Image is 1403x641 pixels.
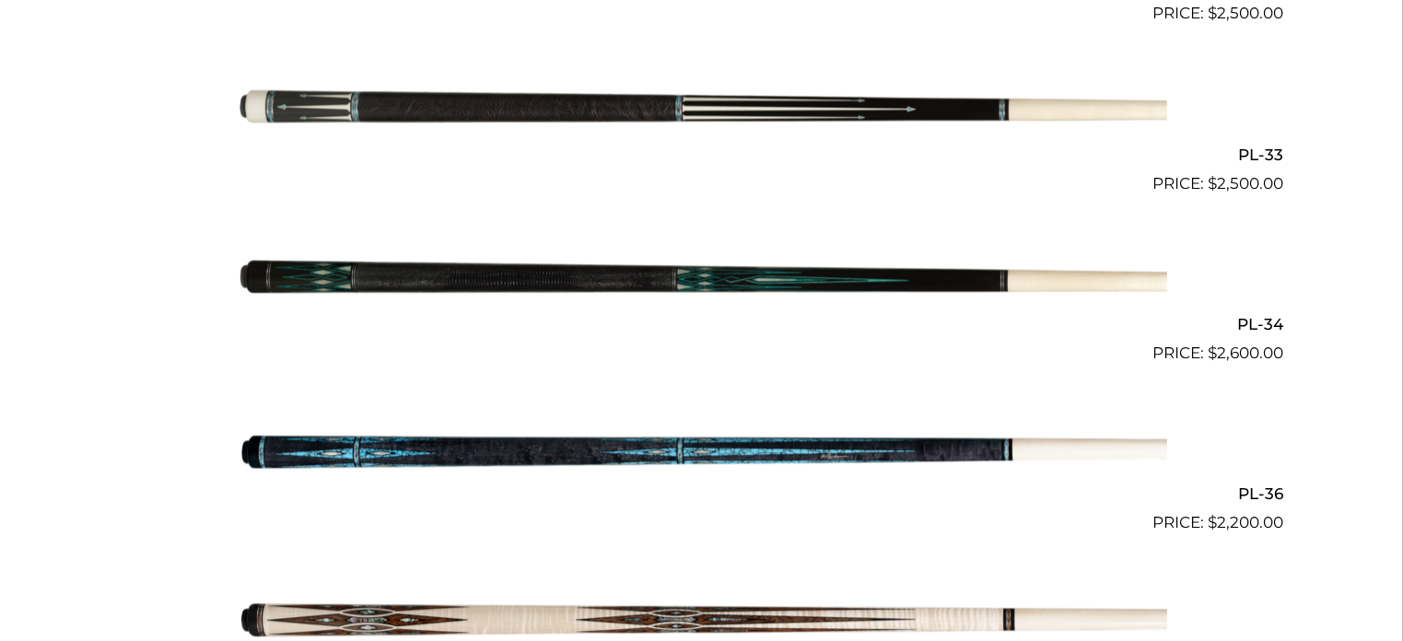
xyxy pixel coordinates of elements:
span: $ [1209,513,1218,531]
bdi: 2,200.00 [1209,513,1284,531]
h2: PL-33 [120,137,1284,171]
bdi: 2,500.00 [1209,4,1284,22]
span: $ [1209,344,1218,362]
bdi: 2,600.00 [1209,344,1284,362]
a: PL-34 $2,600.00 [120,204,1284,366]
img: PL-36 [237,373,1167,528]
span: $ [1209,174,1218,192]
h2: PL-36 [120,477,1284,511]
h2: PL-34 [120,308,1284,342]
a: PL-33 $2,500.00 [120,33,1284,195]
a: PL-36 $2,200.00 [120,373,1284,535]
img: PL-34 [237,204,1167,358]
span: $ [1209,4,1218,22]
bdi: 2,500.00 [1209,174,1284,192]
img: PL-33 [237,33,1167,188]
